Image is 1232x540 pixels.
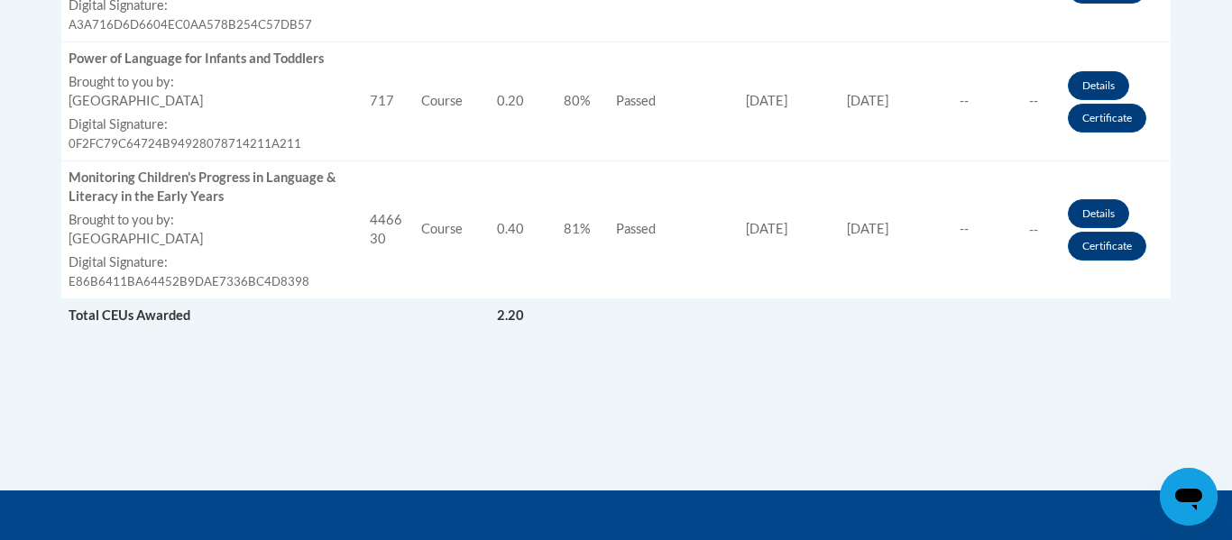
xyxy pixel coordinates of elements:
[414,42,470,161] td: Course
[363,160,414,298] td: 446630
[69,17,312,32] span: A3A716D6D6604EC0AA578B254C57DB57
[69,253,355,272] label: Digital Signature:
[69,115,355,134] label: Digital Signature:
[1061,160,1171,298] td: Actions
[69,169,355,206] div: Monitoring Children's Progress in Language & Literacy in the Early Years
[69,73,355,92] label: Brought to you by:
[1061,42,1171,161] td: Actions
[69,231,203,246] span: [GEOGRAPHIC_DATA]
[1006,42,1061,161] td: --
[564,93,591,108] span: 80%
[923,298,1006,332] td: Actions
[923,160,1006,298] td: --
[923,42,1006,161] td: --
[69,50,355,69] div: Power of Language for Infants and Toddlers
[603,160,669,298] td: Passed
[414,160,470,298] td: Course
[69,274,309,288] span: E86B6411BA64452B9DAE7336BC4D8398
[847,93,888,108] span: [DATE]
[363,42,414,161] td: 717
[470,298,550,332] td: 2.20
[69,136,301,151] span: 0F2FC79C64724B94928078714211A211
[477,220,543,239] div: 0.40
[847,221,888,236] span: [DATE]
[1006,160,1061,298] td: --
[477,92,543,111] div: 0.20
[1068,232,1146,261] a: Certificate
[1068,104,1146,133] a: Certificate
[1068,199,1129,228] a: Details button
[1160,468,1218,526] iframe: Button to launch messaging window
[1068,71,1129,100] a: Details button
[603,42,669,161] td: Passed
[746,93,787,108] span: [DATE]
[69,307,190,323] span: Total CEUs Awarded
[746,221,787,236] span: [DATE]
[69,93,203,108] span: [GEOGRAPHIC_DATA]
[564,221,591,236] span: 81%
[69,211,355,230] label: Brought to you by:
